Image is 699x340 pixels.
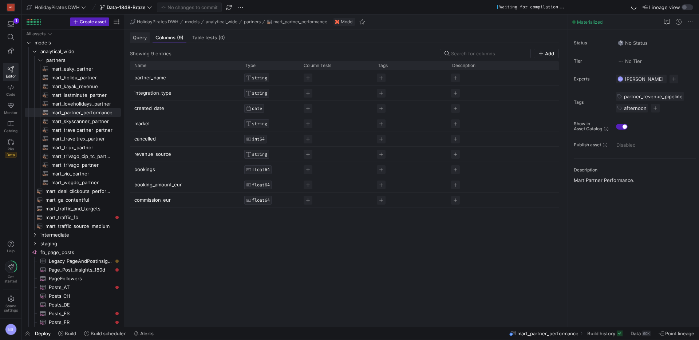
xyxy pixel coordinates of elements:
div: Press SPACE to select this row. [130,193,559,208]
a: PageFollowers​​​​​​​​​ [25,274,121,283]
a: mart_holidu_partner​​​​​​​​​​ [25,73,121,82]
p: cancelled [134,132,237,146]
a: Monitor [3,99,19,118]
div: Press SPACE to select this row. [25,161,121,169]
p: bookings [134,162,237,177]
span: Legacy_PageAndPostInsights​​​​​​​​​ [49,257,112,265]
a: mart_esky_partner​​​​​​​​​​ [25,64,121,73]
span: mart_traffic_source_medium​​​​​​​​​​ [46,222,112,230]
a: Code [3,81,19,99]
div: Press SPACE to select this row. [25,230,121,239]
img: undefined [335,20,339,24]
span: Code [6,92,15,96]
span: Space settings [4,304,18,312]
div: Press SPACE to select this row. [25,248,121,257]
span: HolidayPirates DWH [35,4,80,10]
p: created_date [134,101,237,115]
span: Tags [574,100,610,105]
span: afternoon [624,105,647,111]
div: Press SPACE to select this row. [130,116,559,131]
p: integration_type [134,86,237,100]
button: partners [242,17,262,26]
div: Press SPACE to select this row. [25,56,121,64]
span: Query [133,35,147,40]
span: Posts_DE​​​​​​​​​ [49,301,112,309]
p: market [134,116,237,131]
a: mart_traffic_and_targets​​​​​​​​​​ [25,204,121,213]
a: Editor [3,63,19,81]
div: Press SPACE to select this row. [25,178,121,187]
div: Press SPACE to select this row. [25,29,121,38]
span: intermediate [40,231,120,239]
a: mart_traffic_source_medium​​​​​​​​​​ [25,222,121,230]
button: analytical_wide [204,17,239,26]
div: Press SPACE to select this row. [25,257,121,265]
a: Spacesettings [3,292,19,316]
div: Press SPACE to select this row. [25,169,121,178]
span: mart_deal_clickouts_performance​​​​​​​​​​ [46,187,112,195]
span: FLOAT64 [252,167,270,172]
a: mart_ga_contentful​​​​​​​​​​ [25,195,121,204]
span: mart_lastminute_partner​​​​​​​​​​ [51,91,112,99]
p: commission_eur [134,193,237,207]
span: Show in Asset Catalog [574,121,602,131]
a: Posts_AT​​​​​​​​​ [25,283,121,292]
a: mart_traffic_fb​​​​​​​​​​ [25,213,121,222]
div: Press SPACE to select this row. [25,300,121,309]
button: Data60K [627,327,654,340]
span: Help [6,249,15,253]
span: No Status [618,40,648,46]
a: mart_kayak_revenue​​​​​​​​​​ [25,82,121,91]
span: mart_trivago_partner​​​​​​​​​​ [51,161,112,169]
a: mart_travelpartner_partner​​​​​​​​​​ [25,126,121,134]
a: mart_wegde_partner​​​​​​​​​​ [25,178,121,187]
div: Press SPACE to select this row. [25,283,121,292]
div: Press SPACE to select this row. [25,47,121,56]
span: mart_traffic_and_targets​​​​​​​​​​ [46,205,112,213]
button: Create asset [70,17,109,26]
span: Data [631,331,641,336]
span: Deploy [35,331,51,336]
span: partner_revenue_pipeline [624,94,683,99]
button: No tierNo Tier [616,56,644,66]
a: Page_Post_Insights_180d​​​​​​​​​ [25,265,121,274]
a: fb_page_posts​​​​​​​​ [25,248,121,257]
button: Help [3,237,19,256]
button: Build history [584,327,626,340]
span: Point lineage [665,331,694,336]
div: Press SPACE to select this row. [25,274,121,283]
span: PageFollowers​​​​​​​​​ [49,274,112,283]
a: Legacy_PageAndPostInsights​​​​​​​​​ [25,257,121,265]
span: fb_page_posts​​​​​​​​ [40,248,120,257]
img: No status [618,40,624,46]
div: HG [7,4,15,11]
div: Press SPACE to select this row. [25,143,121,152]
button: Getstarted [3,258,19,286]
button: Point lineage [655,327,698,340]
a: mart_traveltrex_partner​​​​​​​​​​ [25,134,121,143]
div: Press SPACE to select this row. [130,131,559,147]
div: Press SPACE to select this row. [25,73,121,82]
div: Press SPACE to select this row. [25,213,121,222]
span: Beta [5,152,17,158]
a: Posts_CH​​​​​​​​​ [25,292,121,300]
a: HG [3,1,19,13]
div: Press SPACE to select this row. [130,162,559,177]
div: Press SPACE to select this row. [25,152,121,161]
a: mart_skyscanner_partner​​​​​​​​​​ [25,117,121,126]
span: Status [574,40,610,46]
button: 1 [3,17,19,31]
a: mart_partner_performance​​​​​​​​​​ [25,108,121,117]
a: mart_tripx_partner​​​​​​​​​​ [25,143,121,152]
span: mart_vio_partner​​​​​​​​​​ [51,170,112,178]
a: Posts_ES​​​​​​​​​ [25,309,121,318]
a: mart_loveholidays_partner​​​​​​​​​​ [25,99,121,108]
p: booking_amount_eur [134,178,237,192]
span: Publish asset [574,142,601,147]
div: 60K [642,331,651,336]
a: Catalog [3,118,19,136]
a: PRsBeta [3,136,19,161]
span: Tags [378,63,388,68]
span: mart_travelpartner_partner​​​​​​​​​​ [51,126,112,134]
button: Alerts [130,327,157,340]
